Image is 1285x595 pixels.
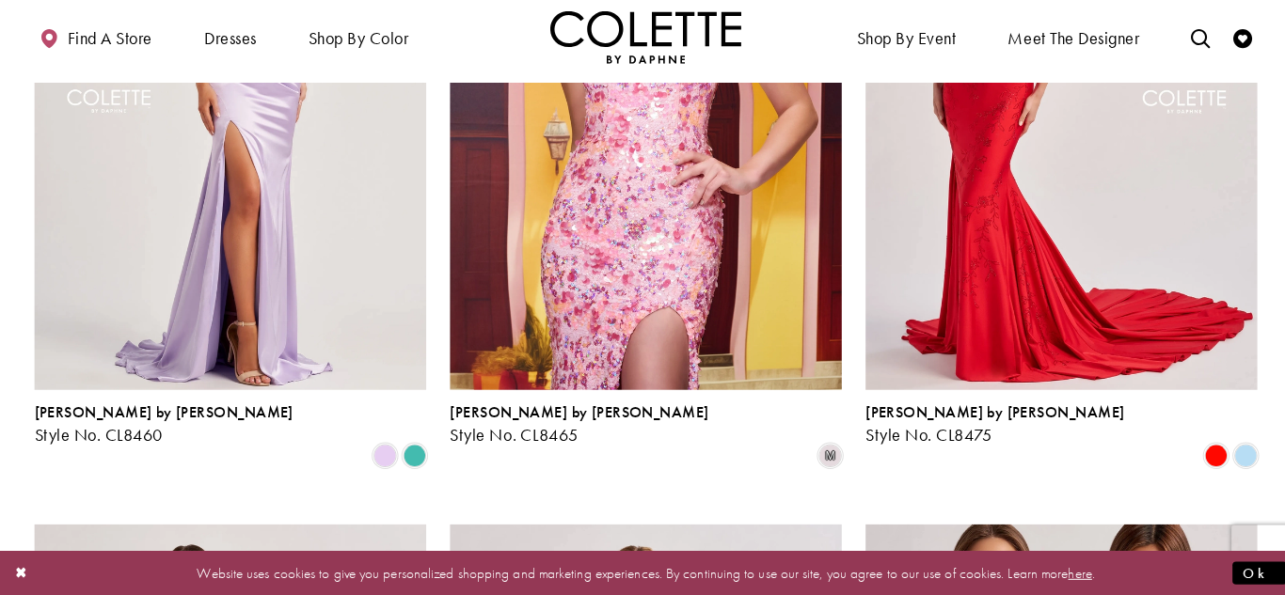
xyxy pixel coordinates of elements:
span: [PERSON_NAME] by [PERSON_NAME] [40,404,295,424]
i: Pink/Multi [813,446,835,468]
span: Find a store [73,37,157,55]
a: Toggle search [1175,19,1203,70]
span: [PERSON_NAME] by [PERSON_NAME] [450,404,705,424]
span: Shop By Event [846,19,953,70]
span: Shop by color [310,37,409,55]
span: Meet the designer [999,37,1129,55]
span: Style No. CL8465 [450,425,576,446]
span: Style No. CL8475 [859,425,983,446]
span: Dresses [208,37,260,55]
img: Colette by Daphne [548,19,737,70]
i: Cloud Blue [1222,446,1245,468]
a: here [1058,563,1082,582]
i: Turquoise [404,446,426,468]
div: Colette by Daphne Style No. CL8465 [450,406,705,446]
button: Submit Dialog [1220,561,1274,585]
div: Colette by Daphne Style No. CL8460 [40,406,295,446]
span: Shop by color [306,19,414,70]
i: Lilac [374,446,397,468]
span: Style No. CL8460 [40,425,167,446]
a: Find a store [40,19,161,70]
button: Close Dialog [11,556,43,589]
span: Dresses [203,19,264,70]
i: Candy Apple [1193,446,1215,468]
span: Shop By Event [850,37,948,55]
div: Colette by Daphne Style No. CL8475 [859,406,1114,446]
a: Meet the designer [994,19,1134,70]
span: [PERSON_NAME] by [PERSON_NAME] [859,404,1114,424]
a: Check Wishlist [1216,19,1245,70]
a: Visit Home Page [548,19,737,70]
p: Website uses cookies to give you personalized shopping and marketing experiences. By continuing t... [135,560,1150,586]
